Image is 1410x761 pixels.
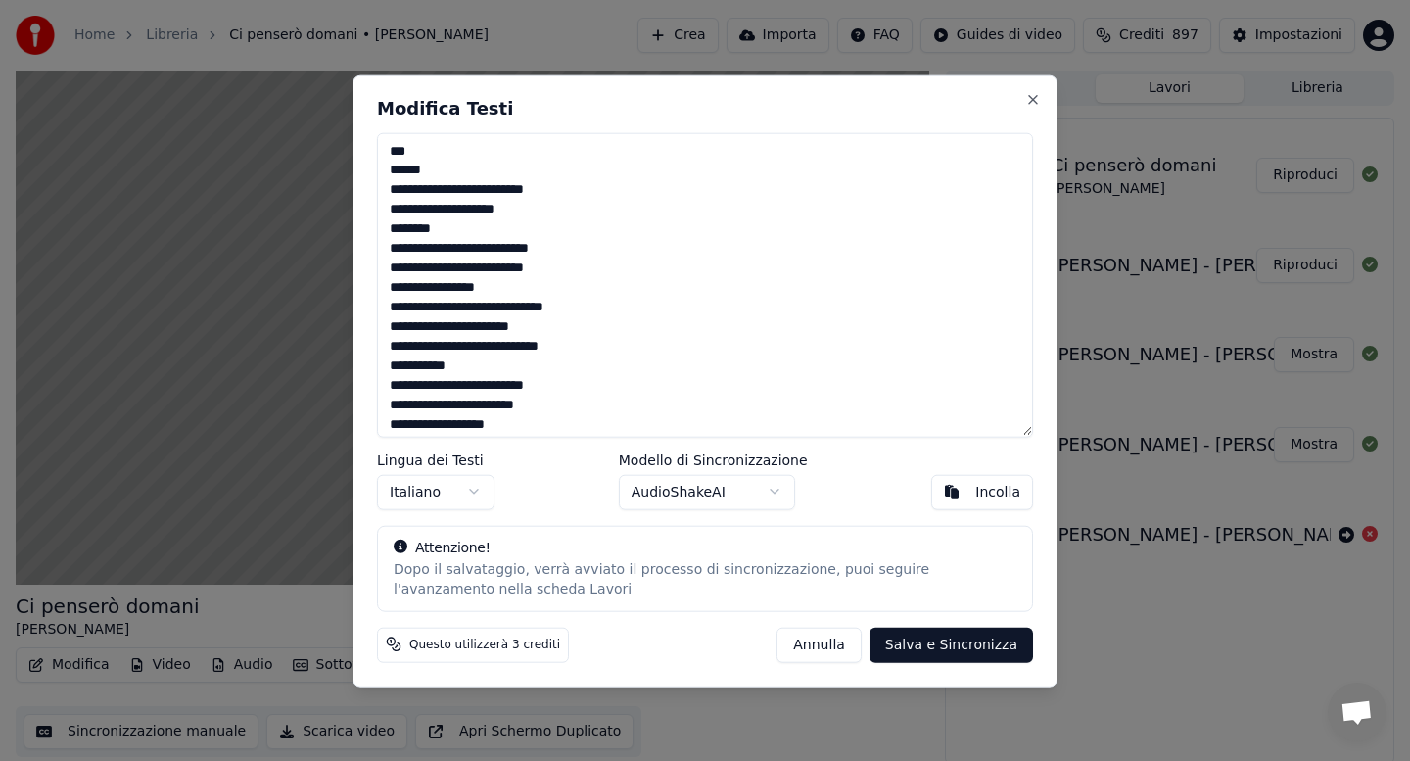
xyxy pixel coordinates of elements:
[394,559,1016,598] div: Dopo il salvataggio, verrà avviato il processo di sincronizzazione, puoi seguire l'avanzamento ne...
[931,474,1033,509] button: Incolla
[377,452,494,466] label: Lingua dei Testi
[776,627,862,662] button: Annulla
[975,482,1020,501] div: Incolla
[409,637,560,652] span: Questo utilizzerà 3 crediti
[394,538,1016,557] div: Attenzione!
[377,99,1033,117] h2: Modifica Testi
[869,627,1033,662] button: Salva e Sincronizza
[619,452,808,466] label: Modello di Sincronizzazione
